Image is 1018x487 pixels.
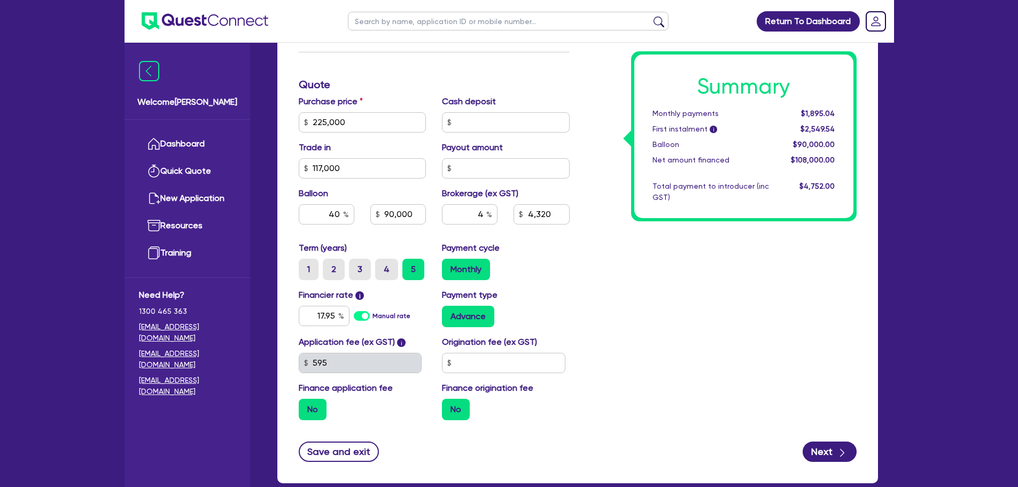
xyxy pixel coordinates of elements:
[348,12,669,30] input: Search by name, application ID or mobile number...
[142,12,268,30] img: quest-connect-logo-blue
[147,165,160,177] img: quick-quote
[644,154,777,166] div: Net amount financed
[442,187,518,200] label: Brokerage (ex GST)
[299,399,327,420] label: No
[402,259,424,280] label: 5
[442,399,470,420] label: No
[147,246,160,259] img: training
[442,95,496,108] label: Cash deposit
[791,156,835,164] span: $108,000.00
[793,140,835,149] span: $90,000.00
[139,321,236,344] a: [EMAIL_ADDRESS][DOMAIN_NAME]
[799,182,835,190] span: $4,752.00
[147,192,160,205] img: new-application
[299,442,379,462] button: Save and exit
[397,338,406,347] span: i
[139,289,236,302] span: Need Help?
[644,123,777,135] div: First instalment
[139,348,236,370] a: [EMAIL_ADDRESS][DOMAIN_NAME]
[652,74,835,99] h1: Summary
[862,7,890,35] a: Dropdown toggle
[355,291,364,300] span: i
[323,259,345,280] label: 2
[137,96,237,109] span: Welcome [PERSON_NAME]
[710,126,717,134] span: i
[375,259,398,280] label: 4
[644,108,777,119] div: Monthly payments
[139,61,159,81] img: icon-menu-close
[644,139,777,150] div: Balloon
[299,336,395,349] label: Application fee (ex GST)
[299,78,570,91] h3: Quote
[299,289,364,302] label: Financier rate
[442,306,494,327] label: Advance
[139,306,236,317] span: 1300 465 363
[757,11,860,32] a: Return To Dashboard
[139,185,236,212] a: New Application
[139,239,236,267] a: Training
[139,212,236,239] a: Resources
[442,289,498,302] label: Payment type
[139,375,236,397] a: [EMAIL_ADDRESS][DOMAIN_NAME]
[299,141,331,154] label: Trade in
[442,336,537,349] label: Origination fee (ex GST)
[139,130,236,158] a: Dashboard
[442,141,503,154] label: Payout amount
[801,125,835,133] span: $2,549.54
[147,219,160,232] img: resources
[299,382,393,395] label: Finance application fee
[801,109,835,118] span: $1,895.04
[644,181,777,203] div: Total payment to introducer (inc GST)
[442,242,500,254] label: Payment cycle
[139,158,236,185] a: Quick Quote
[299,242,347,254] label: Term (years)
[803,442,857,462] button: Next
[349,259,371,280] label: 3
[299,187,328,200] label: Balloon
[372,311,410,321] label: Manual rate
[442,259,490,280] label: Monthly
[299,95,363,108] label: Purchase price
[442,382,533,395] label: Finance origination fee
[299,259,318,280] label: 1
